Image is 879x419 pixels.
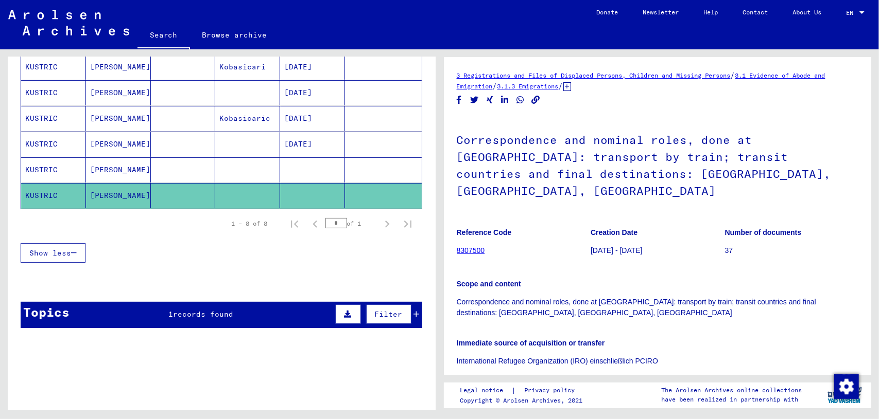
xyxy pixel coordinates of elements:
mat-cell: KUSTRIC [21,157,86,183]
span: EN [846,9,857,16]
mat-cell: [PERSON_NAME] [86,54,151,80]
a: 3.1.3 Emigrations [497,82,559,90]
span: Filter [375,309,403,319]
span: / [559,81,563,90]
mat-cell: KUSTRIC [21,80,86,105]
button: Filter [366,304,411,324]
span: records found [173,309,233,319]
h1: Correspondence and nominal roles, done at [GEOGRAPHIC_DATA]: transport by train; transit countrie... [457,116,859,212]
button: Show less [21,243,85,263]
b: Scope and content [457,280,521,288]
button: Previous page [305,213,325,234]
p: Correspondence and nominal roles, done at [GEOGRAPHIC_DATA]: transport by train; transit countrie... [457,297,859,318]
span: / [731,70,735,80]
a: 3 Registrations and Files of Displaced Persons, Children and Missing Persons [457,71,731,79]
mat-cell: KUSTRIC [21,132,86,157]
a: Privacy policy [516,385,587,396]
p: [DATE] - [DATE] [591,245,724,256]
a: 8307500 [457,246,485,254]
a: Legal notice [460,385,511,396]
button: Copy link [530,94,541,106]
button: Share on Facebook [454,94,464,106]
p: 37 [725,245,858,256]
p: International Refugee Organization (IRO) einschließlich PCIRO [457,356,859,367]
p: The Arolsen Archives online collections [661,386,802,395]
mat-cell: Kobasicaric [215,106,280,131]
button: Share on WhatsApp [515,94,526,106]
span: / [493,81,497,90]
mat-cell: KUSTRIC [21,183,86,208]
div: Change consent [834,374,858,398]
span: Show less [29,248,71,258]
b: Reference Code [457,228,512,236]
div: of 1 [325,218,377,228]
b: Immediate source of acquisition or transfer [457,339,605,347]
mat-cell: [PERSON_NAME] [86,157,151,183]
div: 1 – 8 of 8 [232,219,268,228]
img: yv_logo.png [825,382,864,408]
button: Share on Twitter [469,94,480,106]
img: Arolsen_neg.svg [8,10,129,35]
img: Change consent [834,374,859,399]
a: Browse archive [190,23,280,47]
mat-cell: [PERSON_NAME] [86,80,151,105]
div: Topics [23,303,70,321]
mat-cell: KUSTRIC [21,106,86,131]
p: have been realized in partnership with [661,395,802,404]
mat-cell: [DATE] [280,54,345,80]
mat-cell: [PERSON_NAME] [86,106,151,131]
mat-cell: [PERSON_NAME] [86,132,151,157]
mat-cell: KUSTRIC [21,54,86,80]
div: | [460,385,587,396]
span: 1 [168,309,173,319]
button: First page [284,213,305,234]
a: Search [137,23,190,49]
button: Share on LinkedIn [499,94,510,106]
b: Number of documents [725,228,802,236]
button: Next page [377,213,398,234]
mat-cell: Kobasicari [215,54,280,80]
button: Share on Xing [485,94,495,106]
p: Copyright © Arolsen Archives, 2021 [460,396,587,405]
button: Last page [398,213,418,234]
mat-cell: [PERSON_NAME] [86,183,151,208]
b: Creation Date [591,228,637,236]
mat-cell: [DATE] [280,106,345,131]
mat-cell: [DATE] [280,80,345,105]
mat-cell: [DATE] [280,132,345,157]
